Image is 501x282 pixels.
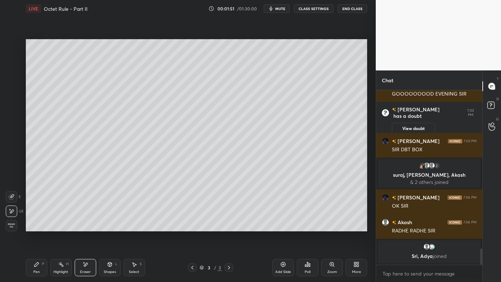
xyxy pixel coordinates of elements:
p: T [497,76,499,82]
div: 2 [433,162,440,169]
button: mute [264,4,290,13]
h6: Akash [396,218,412,226]
p: Sri, Adya [382,253,476,259]
div: Eraser [80,270,91,274]
div: S [140,262,142,266]
div: Poll [305,270,310,274]
h6: [PERSON_NAME] [396,194,440,201]
div: OK SIR [392,203,477,210]
div: Zoom [327,270,337,274]
img: 34859b3c06384f42a9f0498ed420d668.jpg [382,138,389,145]
img: iconic-dark.1390631f.png [448,220,462,225]
div: 3 [217,264,222,271]
div: 7:03 PM [464,139,477,143]
p: D [496,96,499,102]
p: suraj, [PERSON_NAME], Akash [382,172,476,178]
div: GOOOOOOOOD EVENING SIR [392,91,477,98]
p: G [496,116,499,122]
div: 7:03 PM [464,108,477,117]
div: More [352,270,361,274]
div: 7:04 PM [463,220,477,225]
div: P [42,262,44,266]
div: / [214,265,216,270]
div: Pen [33,270,40,274]
button: CLASS SETTINGS [294,4,333,13]
div: L [115,262,117,266]
span: has a doubt [392,113,422,119]
span: mute [275,6,285,11]
img: default.png [423,162,430,169]
img: no-rating-badge.077c3623.svg [392,139,396,143]
h6: [PERSON_NAME] [396,137,440,145]
img: 3 [428,243,435,250]
div: 3 [205,265,212,270]
img: iconic-dark.1390631f.png [448,139,462,143]
span: joined [433,253,447,259]
img: 34859b3c06384f42a9f0498ed420d668.jpg [382,194,389,201]
div: RADHE RADHE SIR [392,227,477,235]
div: Highlight [53,270,68,274]
h4: Octet Rule - Part II [44,5,88,12]
div: SIR DBT BOX [392,146,477,153]
img: default.png [382,219,389,226]
img: no-rating-badge.077c3623.svg [392,221,396,225]
span: Erase all [6,223,17,228]
div: grid [376,90,482,265]
div: E [6,205,24,217]
img: default.png [428,162,435,169]
div: Add Slide [275,270,291,274]
div: E [6,191,21,203]
p: & 2 others joined [382,179,476,185]
button: End Class [338,4,367,13]
img: no-rating-badge.077c3623.svg [392,196,396,200]
p: Chat [376,71,399,90]
img: default.png [423,243,430,250]
img: ca1c06274b014d6d89e459d4f4b532fc.jpg [418,162,425,169]
div: Select [129,270,139,274]
div: Shapes [104,270,116,274]
button: View doubt [392,123,435,134]
div: 7:04 PM [463,195,477,200]
h6: [PERSON_NAME] [396,106,440,113]
img: iconic-dark.1390631f.png [448,195,462,200]
div: LIVE [26,4,41,13]
div: H [66,262,69,266]
img: no-rating-badge.077c3623.svg [392,106,396,113]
